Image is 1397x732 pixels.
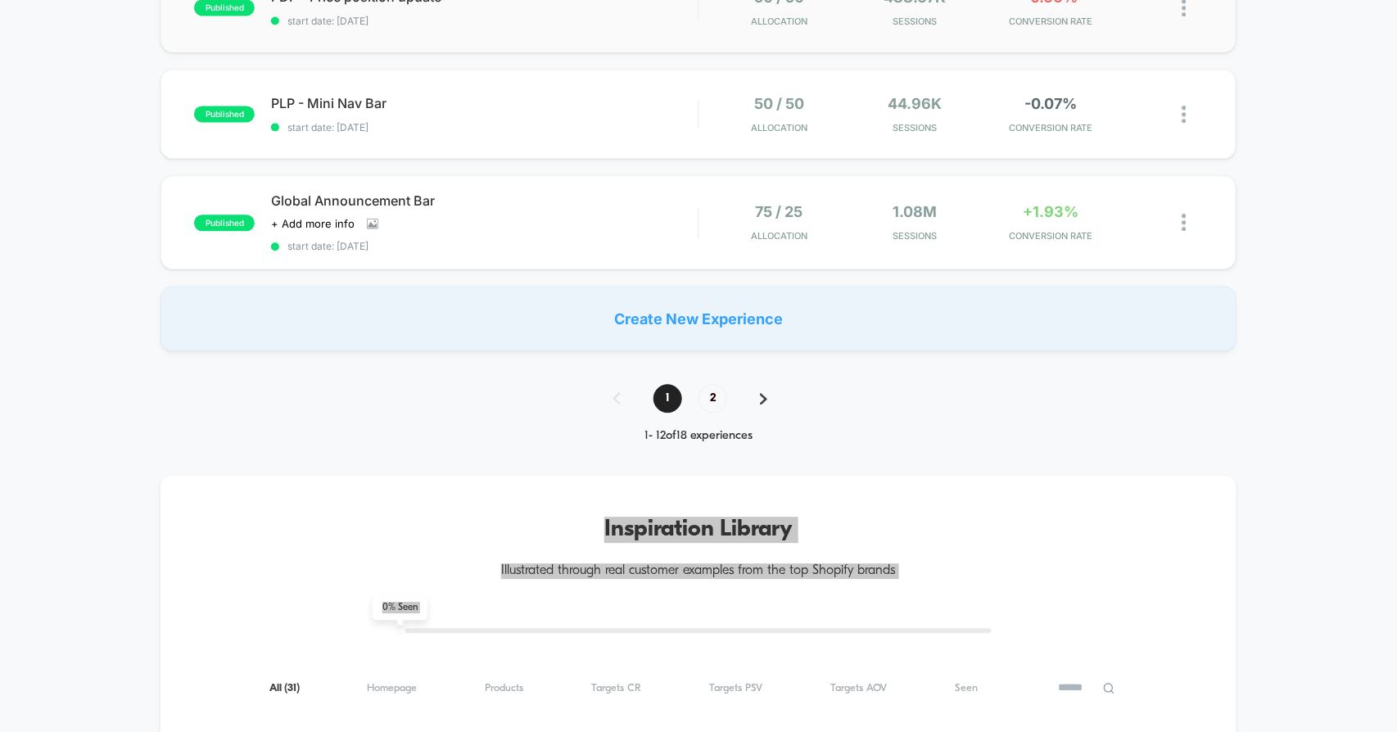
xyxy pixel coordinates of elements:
span: CONVERSION RATE [988,16,1115,27]
span: CONVERSION RATE [988,122,1115,133]
span: ( 31 ) [284,683,300,694]
img: close [1182,214,1187,231]
span: 50 / 50 [754,95,804,112]
span: Allocation [751,122,807,133]
h4: Illustrated through real customer examples from the top Shopify brands [210,563,1187,579]
span: Sessions [852,230,979,242]
span: 75 / 25 [756,203,803,220]
span: Sessions [852,122,979,133]
img: close [1182,106,1187,123]
span: start date: [DATE] [271,121,698,133]
span: published [194,215,255,231]
span: CONVERSION RATE [988,230,1115,242]
span: 1 [653,384,682,413]
span: 44.96k [888,95,943,112]
span: start date: [DATE] [271,15,698,27]
h3: Inspiration Library [210,517,1187,543]
div: 1 - 12 of 18 experiences [597,429,800,443]
span: 2 [698,384,727,413]
span: All [269,682,300,694]
img: pagination forward [760,393,767,404]
span: -0.07% [1025,95,1078,112]
span: Allocation [751,16,807,27]
span: Homepage [368,682,418,694]
span: 1.08M [893,203,938,220]
span: PLP - Mini Nav Bar [271,95,698,111]
span: Sessions [852,16,979,27]
span: start date: [DATE] [271,240,698,252]
span: Targets AOV [831,682,888,694]
span: published [194,106,255,122]
span: +1.93% [1024,203,1079,220]
span: Targets PSV [709,682,763,694]
span: Allocation [751,230,807,242]
div: Create New Experience [160,286,1237,351]
span: + Add more info [271,217,355,230]
span: Seen [955,682,978,694]
span: Products [485,682,523,694]
span: Targets CR [591,682,641,694]
span: 0 % Seen [373,595,427,620]
span: Global Announcement Bar [271,192,698,209]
